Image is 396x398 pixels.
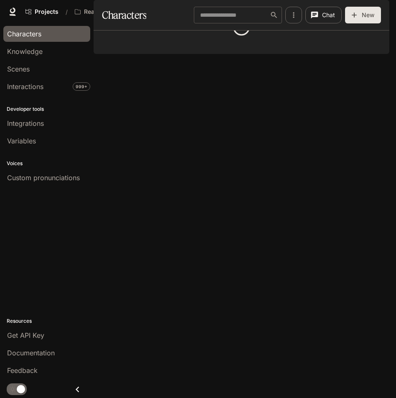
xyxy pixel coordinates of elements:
[35,8,58,15] span: Projects
[102,7,146,23] h1: Characters
[305,7,342,23] button: Chat
[22,3,62,20] a: Go to projects
[84,8,122,15] p: Reality Crisis
[62,8,71,16] div: /
[345,7,381,23] button: New
[71,3,135,20] button: Open workspace menu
